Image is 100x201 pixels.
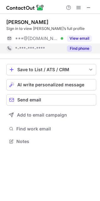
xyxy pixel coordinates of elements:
button: AI write personalized message [6,79,96,90]
span: Add to email campaign [17,112,67,118]
img: ContactOut v5.3.10 [6,4,44,11]
span: Find work email [16,126,94,132]
div: Sign in to view [PERSON_NAME]’s full profile [6,26,96,32]
button: Find work email [6,124,96,133]
button: Send email [6,94,96,106]
button: Add to email campaign [6,109,96,121]
button: save-profile-one-click [6,64,96,75]
button: Notes [6,137,96,146]
div: Save to List / ATS / CRM [17,67,85,72]
span: AI write personalized message [17,82,84,87]
div: [PERSON_NAME] [6,19,48,25]
button: Reveal Button [67,35,92,42]
button: Reveal Button [67,45,92,52]
span: ***@[DOMAIN_NAME] [15,36,58,41]
span: Notes [16,139,94,144]
span: Send email [17,97,41,102]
